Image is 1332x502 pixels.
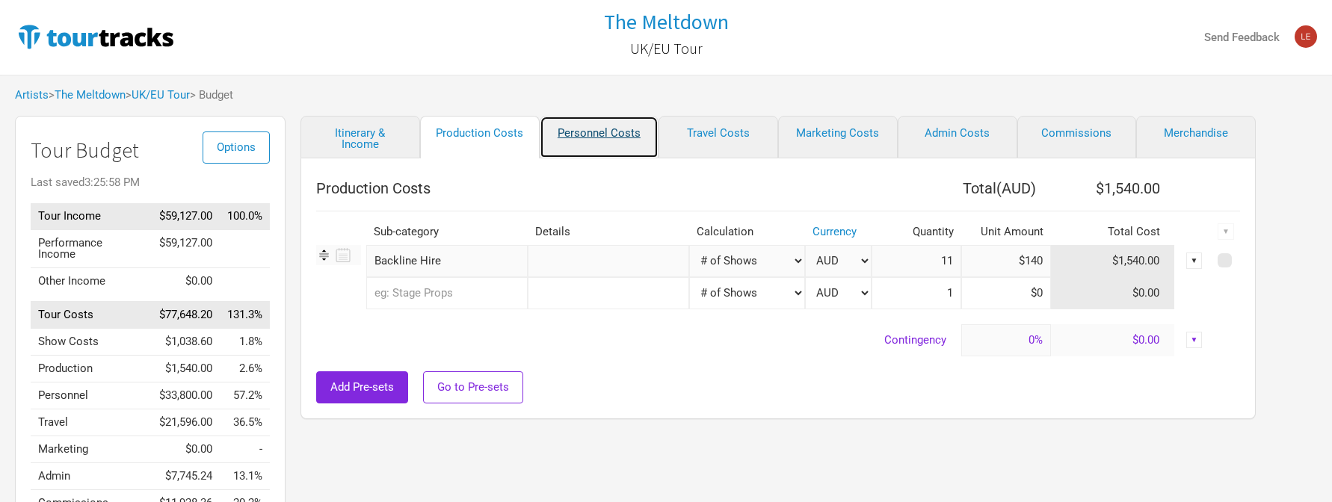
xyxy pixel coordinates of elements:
td: $1,038.60 [144,329,220,356]
td: $1,540.00 [1051,245,1175,277]
a: Merchandise [1136,116,1256,158]
strong: Send Feedback [1204,31,1280,44]
td: Tour Costs [31,302,144,329]
img: leigh [1295,25,1317,48]
span: > [126,90,190,101]
td: Production as % of Tour Income [220,356,270,382]
div: ▼ [1186,252,1203,269]
th: Sub-category [366,219,528,245]
td: Marketing as % of Tour Income [220,436,270,463]
a: Marketing Costs [778,116,898,158]
th: Details [528,219,689,245]
td: Show Costs as % of Tour Income [220,329,270,356]
a: UK/EU Tour [630,33,703,64]
img: Re-order [316,247,332,263]
td: $77,648.20 [144,302,220,329]
th: $1,540.00 [1051,173,1175,203]
td: Travel [31,409,144,436]
td: Personnel as % of Tour Income [220,382,270,409]
td: Tour Income [31,203,144,230]
h1: The Meltdown [604,8,729,35]
span: > Budget [190,90,233,101]
td: $1,540.00 [144,356,220,382]
a: Personnel Costs [540,116,659,158]
th: Total ( AUD ) [872,173,1051,203]
td: Admin as % of Tour Income [220,463,270,490]
td: Contingency [316,324,961,356]
td: Tour Costs as % of Tour Income [220,302,270,329]
input: Cost per show [961,245,1051,277]
a: Itinerary & Income [300,116,420,158]
th: Total Cost [1051,219,1175,245]
td: Show Costs [31,329,144,356]
td: Performance Income as % of Tour Income [220,229,270,267]
button: Add Pre-sets [316,371,408,403]
span: Add Pre-sets [330,380,394,394]
a: Currency [813,225,857,238]
a: Travel Costs [659,116,778,158]
td: $21,596.00 [144,409,220,436]
span: Options [217,140,256,154]
input: Cost per show [961,277,1051,309]
td: $59,127.00 [144,203,220,230]
th: Calculation [689,219,805,245]
td: $0.00 [1051,324,1175,356]
button: Options [203,131,270,164]
button: Go to Pre-sets [423,371,523,403]
img: TourTracks [15,22,176,52]
span: > [49,90,126,101]
td: $7,745.24 [144,463,220,490]
th: Unit Amount [961,219,1051,245]
td: Other Income [31,267,144,294]
input: eg: Stage Props [366,277,528,309]
a: The Meltdown [604,10,729,34]
td: Tour Income as % of Tour Income [220,203,270,230]
td: $59,127.00 [144,229,220,267]
td: $0.00 [1051,277,1175,309]
td: $0.00 [144,436,220,463]
div: ▼ [1186,332,1203,348]
td: $0.00 [144,267,220,294]
td: Performance Income [31,229,144,267]
td: Personnel [31,382,144,409]
h1: Tour Budget [31,139,270,162]
a: The Meltdown [55,88,126,102]
a: Admin Costs [898,116,1017,158]
div: Backline Hire [366,245,528,277]
h2: UK/EU Tour [630,40,703,57]
td: Marketing [31,436,144,463]
a: UK/EU Tour [132,88,190,102]
td: Travel as % of Tour Income [220,409,270,436]
a: Artists [15,88,49,102]
span: Production Costs [316,179,431,197]
a: Commissions [1017,116,1137,158]
a: Production Costs [420,116,540,158]
td: Production [31,356,144,382]
td: $33,800.00 [144,382,220,409]
td: Other Income as % of Tour Income [220,267,270,294]
th: Quantity [872,219,961,245]
div: Last saved 3:25:58 PM [31,177,270,188]
td: Admin [31,463,144,490]
span: Go to Pre-sets [437,380,509,394]
div: ▼ [1218,223,1234,240]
